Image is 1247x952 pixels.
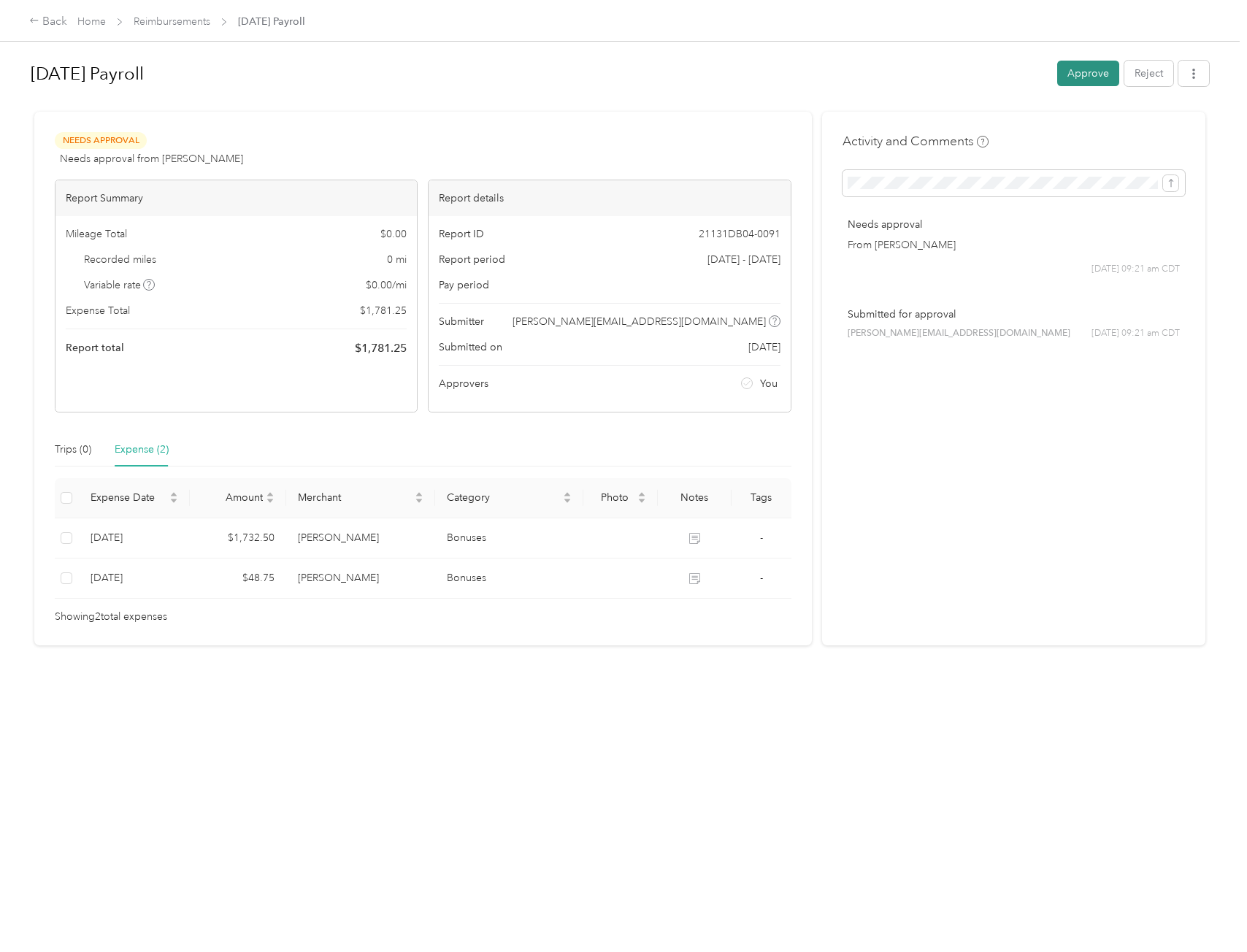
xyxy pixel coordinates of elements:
span: Category [447,491,560,504]
p: From [PERSON_NAME] [848,237,1180,253]
td: Alonso-Montero [286,558,434,599]
span: Needs approval from [PERSON_NAME] [60,151,243,166]
th: Expense Date [79,478,191,518]
p: Needs approval [848,217,1180,232]
span: Showing 2 total expenses [55,609,167,625]
span: Approvers [439,376,488,391]
span: caret-up [266,490,275,499]
span: [DATE] 09:21 am CDT [1091,327,1180,340]
span: $ 1,781.25 [355,339,407,357]
span: 21131DB04-0091 [699,226,780,242]
span: $ 0.00 / mi [366,277,407,293]
h1: October 1 Payroll [31,56,1047,91]
h4: Activity and Comments [843,132,989,150]
th: Merchant [286,478,434,518]
span: caret-up [415,490,423,499]
span: caret-up [169,490,178,499]
button: Reject [1124,61,1173,86]
span: - [760,531,763,544]
span: $ 1,781.25 [360,303,407,318]
span: [DATE] [748,339,780,355]
span: Photo [595,491,634,504]
span: caret-down [169,496,178,505]
span: [DATE] - [DATE] [707,252,780,267]
span: You [760,376,778,391]
div: Trips (0) [55,442,91,458]
span: Needs Approval [55,132,147,149]
span: caret-down [637,496,646,505]
td: 9-26-2025 [79,518,191,558]
a: Reimbursements [134,15,210,28]
span: caret-up [637,490,646,499]
th: Tags [732,478,791,518]
th: Notes [658,478,732,518]
div: Report Summary [55,180,417,216]
span: Submitter [439,314,484,329]
div: Tags [743,491,779,504]
span: caret-up [563,490,572,499]
th: Amount [190,478,286,518]
div: Report details [429,180,790,216]
span: caret-down [563,496,572,505]
td: Bonuses [435,558,583,599]
span: Submitted on [439,339,502,355]
span: [DATE] Payroll [238,14,305,29]
span: [PERSON_NAME][EMAIL_ADDRESS][DOMAIN_NAME] [513,314,766,329]
span: [DATE] 09:21 am CDT [1091,263,1180,276]
td: 9-26-2025 [79,558,191,599]
th: Photo [583,478,658,518]
iframe: Everlance-gr Chat Button Frame [1165,870,1247,952]
span: Amount [202,491,263,504]
span: Expense Total [66,303,130,318]
span: Mileage Total [66,226,127,242]
span: Variable rate [84,277,156,293]
td: $48.75 [190,558,286,599]
td: - [732,518,791,558]
td: - [732,558,791,599]
span: Report total [66,340,124,356]
td: Alonso-Montero [286,518,434,558]
span: caret-down [415,496,423,505]
p: Submitted for approval [848,307,1180,322]
span: caret-down [266,496,275,505]
span: 0 mi [387,252,407,267]
span: [PERSON_NAME][EMAIL_ADDRESS][DOMAIN_NAME] [848,327,1070,340]
span: Report period [439,252,505,267]
td: $1,732.50 [190,518,286,558]
span: Report ID [439,226,484,242]
div: Back [29,13,67,31]
div: Expense (2) [115,442,169,458]
span: - [760,572,763,584]
span: Recorded miles [84,252,156,267]
span: Merchant [298,491,411,504]
td: Bonuses [435,518,583,558]
span: $ 0.00 [380,226,407,242]
span: Pay period [439,277,489,293]
th: Category [435,478,583,518]
span: Expense Date [91,491,167,504]
a: Home [77,15,106,28]
button: Approve [1057,61,1119,86]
